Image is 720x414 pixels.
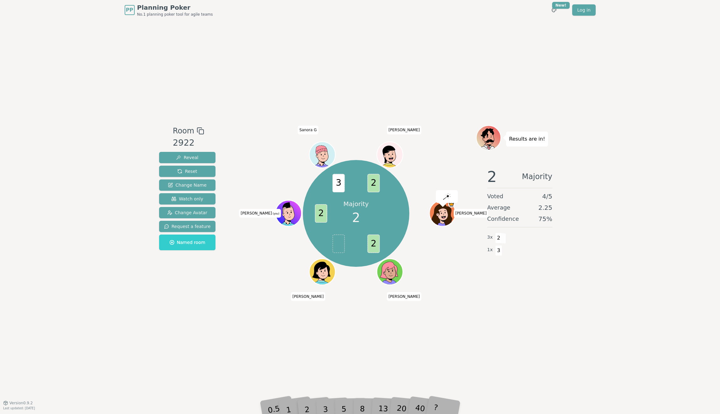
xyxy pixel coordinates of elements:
img: reveal [443,193,451,199]
button: Reveal [159,152,216,163]
span: Tressa is the host [448,201,455,208]
button: Version0.9.2 [3,401,33,406]
span: Reveal [176,154,198,161]
span: 2 [367,235,380,253]
p: Results are in! [509,135,545,143]
span: Click to change your name [387,126,422,135]
span: Click to change your name [454,209,488,218]
span: 2 [315,204,327,223]
span: Room [173,125,194,137]
button: Change Name [159,179,216,191]
span: 3 [333,174,345,192]
span: Confidence [487,215,519,223]
span: 4 / 5 [542,192,552,201]
span: Change Avatar [167,210,207,216]
span: Planning Poker [137,3,213,12]
span: Named room [169,239,205,246]
span: 2 [495,233,502,243]
a: PPPlanning PokerNo.1 planning poker tool for agile teams [125,3,213,17]
button: Change Avatar [159,207,216,218]
span: 3 [495,245,502,256]
button: Watch only [159,193,216,204]
div: New! [552,2,570,9]
span: Click to change your name [239,209,281,218]
div: 2922 [173,137,204,149]
a: Log in [572,4,595,16]
p: Majority [344,199,369,208]
span: 3 x [487,234,493,241]
span: (you) [272,212,279,215]
span: Watch only [171,196,203,202]
span: Majority [522,169,552,184]
button: Named room [159,235,216,250]
span: No.1 planning poker tool for agile teams [137,12,213,17]
button: Reset [159,166,216,177]
span: Request a feature [164,223,211,230]
span: 1 x [487,246,493,253]
span: 2.25 [538,203,552,212]
span: Voted [487,192,504,201]
button: Request a feature [159,221,216,232]
button: New! [548,4,560,16]
span: 2 [487,169,497,184]
span: 75 % [538,215,552,223]
span: Reset [177,168,197,174]
span: 2 [352,208,360,227]
span: 2 [367,174,380,192]
span: PP [126,6,133,14]
span: Click to change your name [387,292,422,301]
span: Last updated: [DATE] [3,406,35,410]
span: Average [487,203,510,212]
span: Change Name [168,182,206,188]
span: Click to change your name [291,292,325,301]
span: Version 0.9.2 [9,401,33,406]
span: Click to change your name [298,126,318,135]
button: Click to change your avatar [276,201,301,225]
